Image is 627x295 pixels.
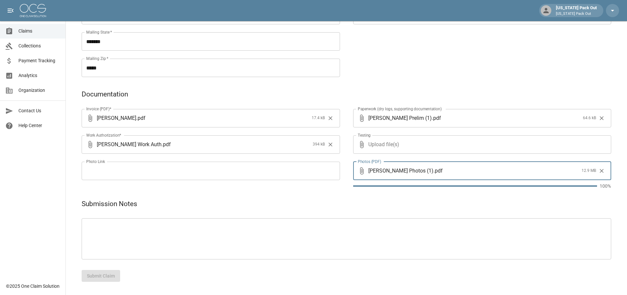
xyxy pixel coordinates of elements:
button: Clear [597,166,607,176]
button: Clear [597,113,607,123]
span: [PERSON_NAME] [97,114,136,122]
button: open drawer [4,4,17,17]
span: 17.4 kB [312,115,325,121]
label: Photo Link [86,159,105,164]
p: 100% [600,183,611,189]
span: [PERSON_NAME] Prelim (1) [368,114,432,122]
div: © 2025 One Claim Solution [6,283,60,289]
span: Help Center [18,122,60,129]
span: Contact Us [18,107,60,114]
span: [PERSON_NAME] Work Auth [97,141,162,148]
label: Testing [358,132,371,138]
span: [PERSON_NAME] Photos (1) [368,167,433,174]
label: Invoice (PDF)* [86,106,112,112]
span: Organization [18,87,60,94]
span: Analytics [18,72,60,79]
label: Work Authorization* [86,132,121,138]
span: . pdf [136,114,145,122]
span: 394 kB [313,141,325,148]
span: 12.9 MB [582,168,596,174]
span: . pdf [432,114,441,122]
span: 64.6 kB [583,115,596,121]
span: Claims [18,28,60,35]
span: . pdf [433,167,443,174]
img: ocs-logo-white-transparent.png [20,4,46,17]
label: Photos (PDF) [358,159,381,164]
span: Collections [18,42,60,49]
button: Clear [326,140,335,149]
label: Mailing State [86,29,112,35]
span: Payment Tracking [18,57,60,64]
label: Mailing Zip [86,56,109,61]
div: [US_STATE] Pack Out [553,5,599,16]
button: Clear [326,113,335,123]
p: [US_STATE] Pack Out [556,11,597,17]
label: Paperwork (dry logs, supporting documentation) [358,106,442,112]
span: Upload file(s) [368,135,594,154]
span: . pdf [162,141,171,148]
